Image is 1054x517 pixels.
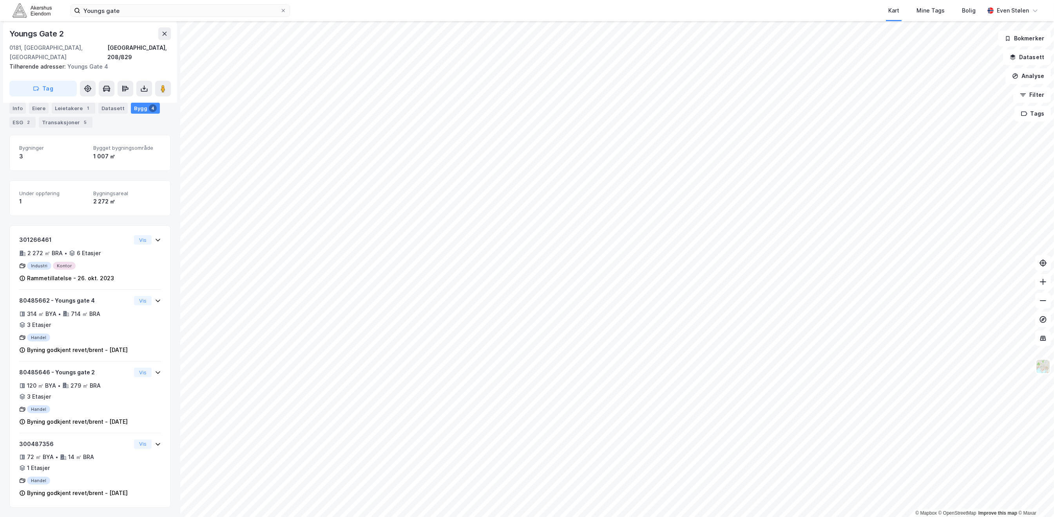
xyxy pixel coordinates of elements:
[916,6,945,15] div: Mine Tags
[1036,359,1050,374] img: Z
[27,309,56,319] div: 314 ㎡ BYA
[19,190,87,197] span: Under oppføring
[9,62,165,71] div: Youngs Gate 4
[134,235,152,245] button: Vis
[9,43,107,62] div: 0181, [GEOGRAPHIC_DATA], [GEOGRAPHIC_DATA]
[93,190,161,197] span: Bygningsareal
[19,152,87,161] div: 3
[1015,479,1054,517] iframe: Chat Widget
[9,63,67,70] span: Tilhørende adresser:
[962,6,976,15] div: Bolig
[9,103,26,114] div: Info
[27,463,50,473] div: 1 Etasjer
[27,320,51,330] div: 3 Etasjer
[998,31,1051,46] button: Bokmerker
[93,145,161,151] span: Bygget bygningsområde
[134,296,152,305] button: Vis
[58,311,61,317] div: •
[80,5,280,16] input: Søk på adresse, matrikkel, gårdeiere, leietakere eller personer
[9,117,36,128] div: ESG
[98,103,128,114] div: Datasett
[93,197,161,206] div: 2 272 ㎡
[39,117,92,128] div: Transaksjoner
[978,510,1017,516] a: Improve this map
[938,510,976,516] a: OpenStreetMap
[27,381,56,390] div: 120 ㎡ BYA
[915,510,937,516] a: Mapbox
[888,6,899,15] div: Kart
[1003,49,1051,65] button: Datasett
[27,452,54,462] div: 72 ㎡ BYA
[19,145,87,151] span: Bygninger
[71,309,100,319] div: 714 ㎡ BRA
[997,6,1029,15] div: Even Stølen
[107,43,171,62] div: [GEOGRAPHIC_DATA], 208/829
[19,235,131,245] div: 301266461
[134,439,152,449] button: Vis
[58,383,61,389] div: •
[27,345,128,355] div: Byning godkjent revet/brent - [DATE]
[27,392,51,401] div: 3 Etasjer
[19,296,131,305] div: 80485662 - Youngs gate 4
[93,152,161,161] div: 1 007 ㎡
[134,368,152,377] button: Vis
[1014,106,1051,122] button: Tags
[27,249,63,258] div: 2 272 ㎡ BRA
[1013,87,1051,103] button: Filter
[1005,68,1051,84] button: Analyse
[19,197,87,206] div: 1
[131,103,160,114] div: Bygg
[68,452,94,462] div: 14 ㎡ BRA
[149,104,157,112] div: 4
[77,249,101,258] div: 6 Etasjer
[13,4,52,17] img: akershus-eiendom-logo.9091f326c980b4bce74ccdd9f866810c.svg
[52,103,95,114] div: Leietakere
[9,27,65,40] div: Youngs Gate 2
[29,103,49,114] div: Eiere
[27,417,128,426] div: Byning godkjent revet/brent - [DATE]
[27,274,114,283] div: Rammetillatelse - 26. okt. 2023
[84,104,92,112] div: 1
[9,81,77,96] button: Tag
[55,454,58,460] div: •
[19,368,131,377] div: 80485646 - Youngs gate 2
[19,439,131,449] div: 300487356
[81,118,89,126] div: 5
[64,250,67,256] div: •
[27,488,128,498] div: Byning godkjent revet/brent - [DATE]
[25,118,33,126] div: 2
[1015,479,1054,517] div: Kontrollprogram for chat
[71,381,101,390] div: 279 ㎡ BRA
